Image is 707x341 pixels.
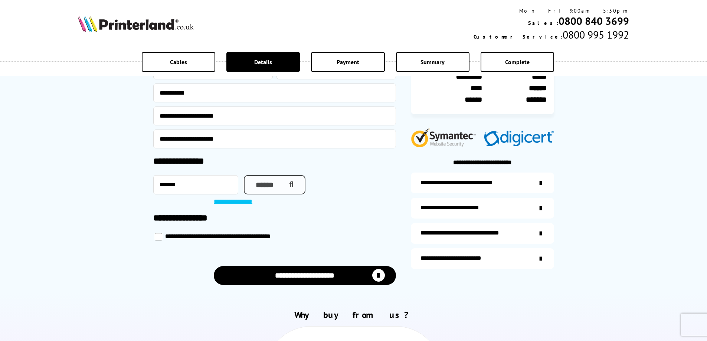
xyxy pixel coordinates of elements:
[337,58,359,66] span: Payment
[254,58,272,66] span: Details
[505,58,530,66] span: Complete
[78,309,629,321] h2: Why buy from us?
[474,33,563,40] span: Customer Service:
[170,58,187,66] span: Cables
[411,223,554,244] a: additional-cables
[420,58,445,66] span: Summary
[411,198,554,219] a: items-arrive
[474,7,629,14] div: Mon - Fri 9:00am - 5:30pm
[528,20,559,26] span: Sales:
[563,28,629,42] span: 0800 995 1992
[559,14,629,28] a: 0800 840 3699
[411,248,554,269] a: secure-website
[411,173,554,193] a: additional-ink
[78,16,194,32] img: Printerland Logo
